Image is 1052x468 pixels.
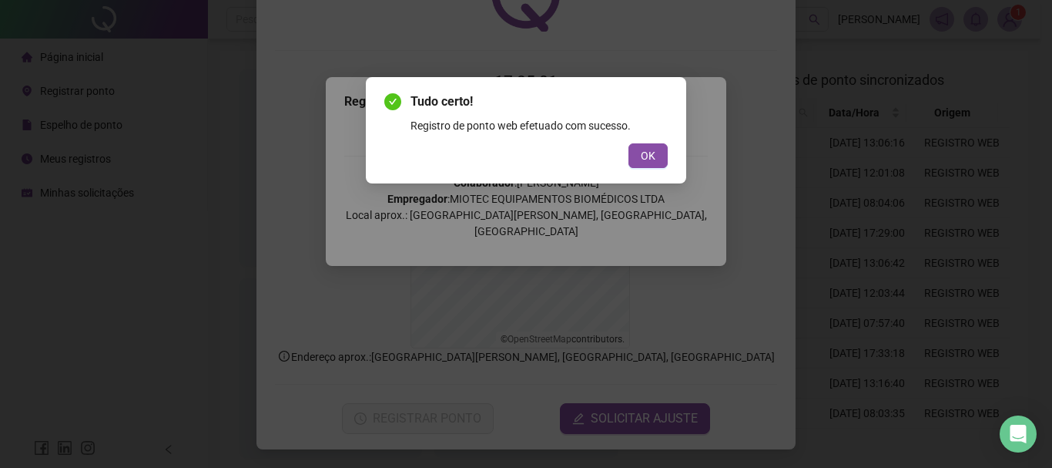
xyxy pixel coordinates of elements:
span: OK [641,147,655,164]
span: check-circle [384,93,401,110]
div: Registro de ponto web efetuado com sucesso. [410,117,668,134]
div: Open Intercom Messenger [1000,416,1037,453]
button: OK [628,143,668,168]
span: Tudo certo! [410,93,668,111]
